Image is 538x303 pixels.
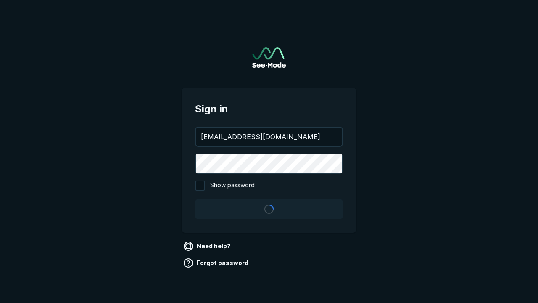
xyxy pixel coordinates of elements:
input: your@email.com [196,128,342,146]
a: Forgot password [182,256,252,270]
a: Need help? [182,239,234,253]
span: Sign in [195,101,343,117]
span: Show password [210,181,255,191]
a: Go to sign in [252,47,286,68]
img: See-Mode Logo [252,47,286,68]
